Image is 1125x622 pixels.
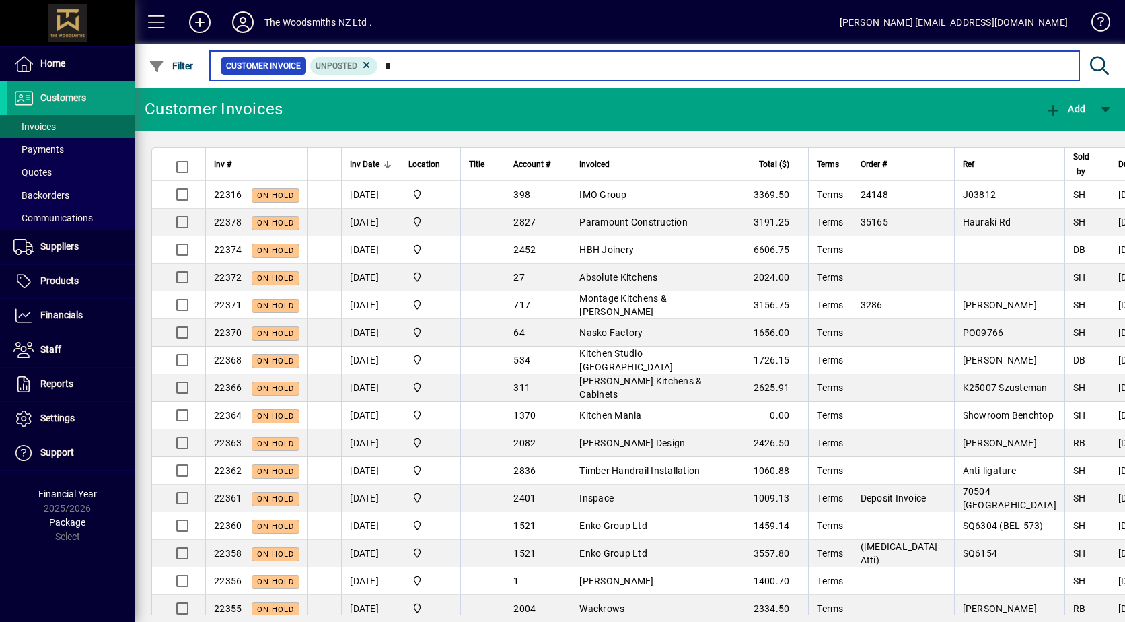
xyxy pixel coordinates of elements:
[861,157,887,172] span: Order #
[579,410,641,421] span: Kitchen Mania
[214,603,242,614] span: 22355
[341,347,400,374] td: [DATE]
[817,603,843,614] span: Terms
[579,603,624,614] span: Wackrows
[7,402,135,436] a: Settings
[817,465,843,476] span: Terms
[861,157,946,172] div: Order #
[513,465,536,476] span: 2836
[7,47,135,81] a: Home
[817,520,843,531] span: Terms
[579,348,673,372] span: Kitchen Studio [GEOGRAPHIC_DATA]
[341,485,400,512] td: [DATE]
[40,413,75,423] span: Settings
[739,540,808,567] td: 3557.80
[408,270,452,285] span: The Woodsmiths
[341,374,400,402] td: [DATE]
[1073,520,1086,531] span: SH
[963,548,998,559] span: SQ6154
[40,275,79,286] span: Products
[963,217,1011,228] span: Hauraki Rd
[861,217,888,228] span: 35165
[7,333,135,367] a: Staff
[817,300,843,310] span: Terms
[257,522,294,531] span: On hold
[513,157,562,172] div: Account #
[513,189,530,200] span: 398
[1073,603,1086,614] span: RB
[513,382,530,393] span: 311
[963,603,1037,614] span: [PERSON_NAME]
[817,576,843,586] span: Terms
[748,157,801,172] div: Total ($)
[350,157,379,172] span: Inv Date
[408,242,452,257] span: The Woodsmiths
[1073,272,1086,283] span: SH
[214,548,242,559] span: 22358
[513,244,536,255] span: 2452
[341,402,400,429] td: [DATE]
[817,272,843,283] span: Terms
[817,244,843,255] span: Terms
[817,438,843,448] span: Terms
[38,489,97,499] span: Financial Year
[310,57,378,75] mat-chip: Customer Invoice Status: Unposted
[7,299,135,333] a: Financials
[817,157,839,172] span: Terms
[579,576,653,586] span: [PERSON_NAME]
[739,347,808,374] td: 1726.15
[1073,438,1086,448] span: RB
[257,329,294,338] span: On hold
[214,438,242,448] span: 22363
[49,517,85,528] span: Package
[579,217,688,228] span: Paramount Construction
[579,376,702,400] span: [PERSON_NAME] Kitchens & Cabinets
[1073,149,1101,179] div: Sold by
[1073,327,1086,338] span: SH
[226,59,301,73] span: Customer Invoice
[513,157,550,172] span: Account #
[469,157,484,172] span: Title
[264,11,372,33] div: The Woodsmiths NZ Ltd .
[1081,3,1108,46] a: Knowledge Base
[341,567,400,595] td: [DATE]
[1073,548,1086,559] span: SH
[257,440,294,448] span: On hold
[408,215,452,230] span: The Woodsmiths
[408,298,452,312] span: The Woodsmiths
[257,495,294,504] span: On hold
[408,353,452,368] span: The Woodsmiths
[1073,189,1086,200] span: SH
[40,241,79,252] span: Suppliers
[40,92,86,103] span: Customers
[1073,465,1086,476] span: SH
[257,384,294,393] span: On hold
[513,576,519,586] span: 1
[257,274,294,283] span: On hold
[817,382,843,393] span: Terms
[963,486,1056,510] span: 70504 [GEOGRAPHIC_DATA]
[257,467,294,476] span: On hold
[579,189,626,200] span: IMO Group
[1073,149,1089,179] span: Sold by
[963,157,974,172] span: Ref
[341,209,400,236] td: [DATE]
[257,578,294,586] span: On hold
[149,61,194,71] span: Filter
[257,605,294,614] span: On hold
[513,272,525,283] span: 27
[341,540,400,567] td: [DATE]
[350,157,392,172] div: Inv Date
[817,410,843,421] span: Terms
[214,272,242,283] span: 22372
[963,520,1044,531] span: SQ6304 (BEL-573)
[7,265,135,298] a: Products
[513,493,536,504] span: 2401
[1045,104,1085,114] span: Add
[257,412,294,421] span: On hold
[221,10,264,34] button: Profile
[214,355,242,366] span: 22368
[513,520,536,531] span: 1521
[739,236,808,264] td: 6606.75
[963,438,1037,448] span: [PERSON_NAME]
